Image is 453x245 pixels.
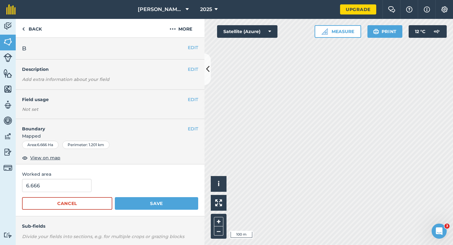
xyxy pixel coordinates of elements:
[424,6,430,13] img: svg+xml;base64,PHN2ZyB4bWxucz0iaHR0cDovL3d3dy53My5vcmcvMjAwMC9zdmciIHdpZHRoPSIxNyIgaGVpZ2h0PSIxNy...
[22,154,60,162] button: View on map
[3,21,12,31] img: svg+xml;base64,PD94bWwgdmVyc2lvbj0iMS4wIiBlbmNvZGluZz0idXRmLTgiPz4KPCEtLSBHZW5lcmF0b3I6IEFkb2JlIE...
[218,180,220,188] span: i
[200,6,212,13] span: 2025
[16,19,48,37] a: Back
[3,100,12,110] img: svg+xml;base64,PD94bWwgdmVyc2lvbj0iMS4wIiBlbmNvZGluZz0idXRmLTgiPz4KPCEtLSBHZW5lcmF0b3I6IEFkb2JlIE...
[188,96,198,103] button: EDIT
[430,25,443,38] img: svg+xml;base64,PD94bWwgdmVyc2lvbj0iMS4wIiBlbmNvZGluZz0idXRmLTgiPz4KPCEtLSBHZW5lcmF0b3I6IEFkb2JlIE...
[415,25,425,38] span: 12 ° C
[22,106,198,112] div: Not set
[409,25,447,38] button: 12 °C
[388,6,395,13] img: Two speech bubbles overlapping with the left bubble in the forefront
[138,6,183,13] span: [PERSON_NAME] & Sons
[115,197,198,210] button: Save
[22,25,25,33] img: svg+xml;base64,PHN2ZyB4bWxucz0iaHR0cDovL3d3dy53My5vcmcvMjAwMC9zdmciIHdpZHRoPSI5IiBoZWlnaHQ9IjI0Ii...
[340,4,376,14] a: Upgrade
[16,223,204,230] h4: Sub-fields
[22,96,188,103] h4: Field usage
[22,234,184,239] em: Divide your fields into sections, e.g. for multiple crops or grazing blocks
[188,66,198,73] button: EDIT
[188,44,198,51] button: EDIT
[3,116,12,125] img: svg+xml;base64,PD94bWwgdmVyc2lvbj0iMS4wIiBlbmNvZGluZz0idXRmLTgiPz4KPCEtLSBHZW5lcmF0b3I6IEFkb2JlIE...
[188,125,198,132] button: EDIT
[373,28,379,35] img: svg+xml;base64,PHN2ZyB4bWxucz0iaHR0cDovL3d3dy53My5vcmcvMjAwMC9zdmciIHdpZHRoPSIxOSIgaGVpZ2h0PSIyNC...
[405,6,413,13] img: A question mark icon
[3,84,12,94] img: svg+xml;base64,PHN2ZyB4bWxucz0iaHR0cDovL3d3dy53My5vcmcvMjAwMC9zdmciIHdpZHRoPSI1NiIgaGVpZ2h0PSI2MC...
[22,171,198,178] span: Worked area
[16,119,188,132] h4: Boundary
[22,44,26,53] span: B
[367,25,403,38] button: Print
[16,133,204,140] span: Mapped
[22,154,28,162] img: svg+xml;base64,PHN2ZyB4bWxucz0iaHR0cDovL3d3dy53My5vcmcvMjAwMC9zdmciIHdpZHRoPSIxOCIgaGVpZ2h0PSIyNC...
[3,53,12,62] img: svg+xml;base64,PD94bWwgdmVyc2lvbj0iMS4wIiBlbmNvZGluZz0idXRmLTgiPz4KPCEtLSBHZW5lcmF0b3I6IEFkb2JlIE...
[3,147,12,157] img: svg+xml;base64,PD94bWwgdmVyc2lvbj0iMS4wIiBlbmNvZGluZz0idXRmLTgiPz4KPCEtLSBHZW5lcmF0b3I6IEFkb2JlIE...
[157,19,204,37] button: More
[445,224,450,229] span: 3
[432,224,447,239] iframe: Intercom live chat
[22,77,109,82] em: Add extra information about your field
[3,69,12,78] img: svg+xml;base64,PHN2ZyB4bWxucz0iaHR0cDovL3d3dy53My5vcmcvMjAwMC9zdmciIHdpZHRoPSI1NiIgaGVpZ2h0PSI2MC...
[217,25,277,38] button: Satellite (Azure)
[3,37,12,47] img: svg+xml;base64,PHN2ZyB4bWxucz0iaHR0cDovL3d3dy53My5vcmcvMjAwMC9zdmciIHdpZHRoPSI1NiIgaGVpZ2h0PSI2MC...
[22,66,198,73] h4: Description
[315,25,361,38] button: Measure
[3,232,12,238] img: svg+xml;base64,PD94bWwgdmVyc2lvbj0iMS4wIiBlbmNvZGluZz0idXRmLTgiPz4KPCEtLSBHZW5lcmF0b3I6IEFkb2JlIE...
[170,25,176,33] img: svg+xml;base64,PHN2ZyB4bWxucz0iaHR0cDovL3d3dy53My5vcmcvMjAwMC9zdmciIHdpZHRoPSIyMCIgaGVpZ2h0PSIyNC...
[211,176,226,192] button: i
[22,197,112,210] button: Cancel
[441,6,448,13] img: A cog icon
[3,132,12,141] img: svg+xml;base64,PD94bWwgdmVyc2lvbj0iMS4wIiBlbmNvZGluZz0idXRmLTgiPz4KPCEtLSBHZW5lcmF0b3I6IEFkb2JlIE...
[62,141,109,149] div: Perimeter : 1.201 km
[6,4,16,14] img: fieldmargin Logo
[22,141,59,149] div: Area : 6.666 Ha
[322,28,328,35] img: Ruler icon
[30,154,60,161] span: View on map
[214,226,223,236] button: –
[215,199,222,206] img: Four arrows, one pointing top left, one top right, one bottom right and the last bottom left
[3,163,12,172] img: svg+xml;base64,PD94bWwgdmVyc2lvbj0iMS4wIiBlbmNvZGluZz0idXRmLTgiPz4KPCEtLSBHZW5lcmF0b3I6IEFkb2JlIE...
[214,217,223,226] button: +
